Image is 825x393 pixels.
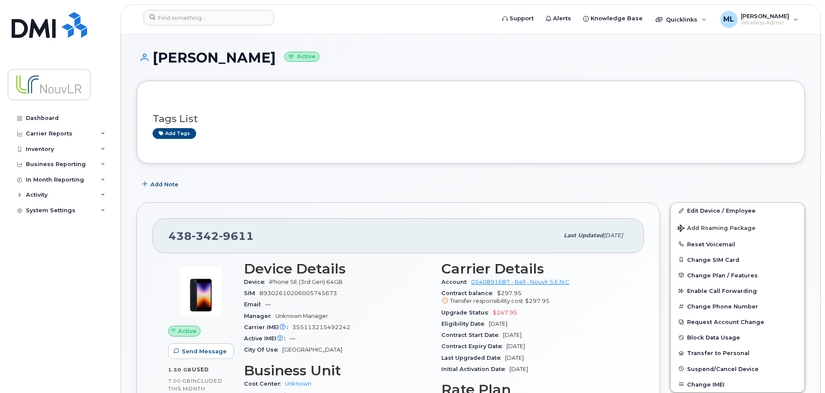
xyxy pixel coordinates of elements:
button: Change Phone Number [671,299,804,314]
span: Contract Expiry Date [441,343,506,349]
img: image20231002-3703462-1angbar.jpeg [175,265,227,317]
span: [GEOGRAPHIC_DATA] [282,346,342,353]
span: used [192,366,209,373]
span: $297.95 [525,298,550,304]
button: Enable Call Forwarding [671,283,804,299]
span: Carrier IMEI [244,324,292,330]
span: 438 [169,230,254,242]
h1: [PERSON_NAME] [137,50,805,65]
span: Email [244,301,265,308]
button: Add Note [137,176,186,192]
span: City Of Use [244,346,282,353]
span: $247.95 [493,309,517,316]
span: Enable Call Forwarding [687,288,757,294]
button: Change SIM Card [671,252,804,267]
span: 7.00 GB [168,378,191,384]
span: Account [441,279,471,285]
button: Change Plan / Features [671,267,804,283]
span: Add Roaming Package [678,225,756,233]
h3: Carrier Details [441,261,628,277]
button: Suspend/Cancel Device [671,361,804,377]
button: Request Account Change [671,314,804,330]
span: Send Message [182,347,227,355]
span: [DATE] [503,332,522,338]
span: $297.95 [441,290,628,305]
span: Change Plan / Features [687,272,758,278]
a: Unknown [285,380,311,387]
button: Reset Voicemail [671,236,804,252]
h3: Business Unit [244,363,431,378]
small: Active [284,52,319,62]
span: Last Upgraded Date [441,355,505,361]
button: Add Roaming Package [671,219,804,236]
span: included this month [168,377,222,392]
span: Transfer responsibility cost [450,298,523,304]
span: Eligibility Date [441,321,489,327]
span: [DATE] [489,321,507,327]
a: 0540891687 - Bell - Nouvlr S.E.N.C [471,279,569,285]
span: 342 [192,230,219,242]
span: [DATE] [506,343,525,349]
span: 1.50 GB [168,367,192,373]
span: Suspend/Cancel Device [687,365,759,372]
span: Last updated [564,232,603,239]
span: — [290,335,295,342]
span: Cost Center [244,380,285,387]
span: [DATE] [509,366,528,372]
button: Change IMEI [671,377,804,392]
a: Add tags [153,128,196,139]
span: SIM [244,290,259,296]
span: [DATE] [603,232,623,239]
span: 9611 [219,230,254,242]
a: Edit Device / Employee [671,203,804,218]
button: Block Data Usage [671,330,804,345]
h3: Device Details [244,261,431,277]
span: Initial Activation Date [441,366,509,372]
span: iPhone SE (3rd Gen) 64GB [269,279,343,285]
h3: Tags List [153,113,789,124]
span: Upgrade Status [441,309,493,316]
span: Device [244,279,269,285]
span: — [265,301,271,308]
span: Active [178,327,197,335]
span: Active IMEI [244,335,290,342]
span: Contract Start Date [441,332,503,338]
span: Manager [244,313,275,319]
span: [DATE] [505,355,524,361]
span: 355113215492242 [292,324,350,330]
button: Transfer to Personal [671,345,804,361]
span: Contract balance [441,290,497,296]
button: Send Message [168,343,234,359]
span: 89302610206005745673 [259,290,337,296]
span: Unknown Manager [275,313,328,319]
span: Add Note [150,180,178,189]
